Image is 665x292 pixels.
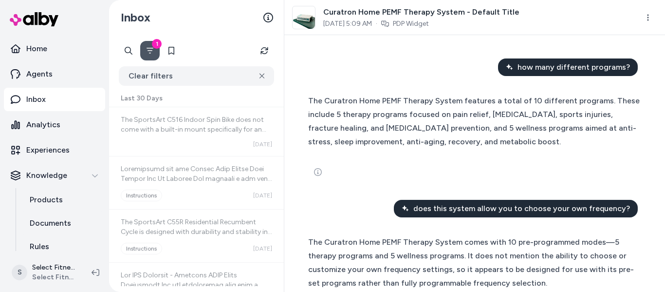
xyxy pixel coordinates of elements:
p: Documents [30,217,71,229]
p: Select Fitness Shopify [32,263,76,273]
p: Agents [26,68,53,80]
span: [DATE] [253,245,272,253]
button: Clear filters [119,66,274,86]
span: [DATE] 5:09 AM [323,19,372,29]
span: [DATE] [253,192,272,199]
p: Home [26,43,47,55]
a: Analytics [4,113,105,136]
a: The SportsArt C55R Residential Recumbent Cycle is designed with durability and stability in mind,... [109,209,284,262]
a: PDP Widget [393,19,429,29]
a: Rules [20,235,105,258]
a: The SportsArt C516 Indoor Spin Bike does not come with a built-in mount specifically for an iPad.... [109,107,284,156]
span: The Curatron Home PEMF Therapy System comes with 10 pre-programmed modes—5 therapy programs and 5... [308,237,634,288]
span: The Curatron Home PEMF Therapy System features a total of 10 different programs. These include 5 ... [308,96,640,146]
span: how many different programs? [517,61,630,73]
button: Filter [140,41,160,60]
a: Documents [20,212,105,235]
span: does this system allow you to choose your own frequency? [413,203,630,214]
div: 1 [152,39,162,49]
p: Rules [30,241,49,253]
button: Knowledge [4,164,105,187]
div: instructions [121,190,162,201]
a: Agents [4,62,105,86]
h2: Inbox [121,10,150,25]
p: Experiences [26,144,70,156]
a: Loremipsumd sit ame Consec Adip Elitse Doei Tempor Inc Ut Laboree Dol magnaali e adm ven quisn ex... [109,156,284,209]
button: SSelect Fitness ShopifySelect Fitness [6,257,84,288]
p: Knowledge [26,170,67,181]
div: instructions [121,243,162,254]
span: Curatron Home PEMF Therapy System - Default Title [323,6,519,18]
span: [DATE] [253,140,272,148]
p: Products [30,194,63,206]
button: See more [308,162,328,182]
span: Select Fitness [32,273,76,282]
a: Home [4,37,105,60]
p: Inbox [26,94,46,105]
img: alby Logo [10,12,58,26]
a: Inbox [4,88,105,111]
span: Last 30 Days [121,94,163,103]
img: Curatron-Home-PEMF-Therapy-System-With-Pad.jpg [293,6,315,29]
button: Refresh [255,41,274,60]
span: · [376,19,377,29]
p: Analytics [26,119,60,131]
a: Products [20,188,105,212]
span: The SportsArt C516 Indoor Spin Bike does not come with a built-in mount specifically for an iPad.... [121,116,272,221]
a: Experiences [4,138,105,162]
span: S [12,265,27,280]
